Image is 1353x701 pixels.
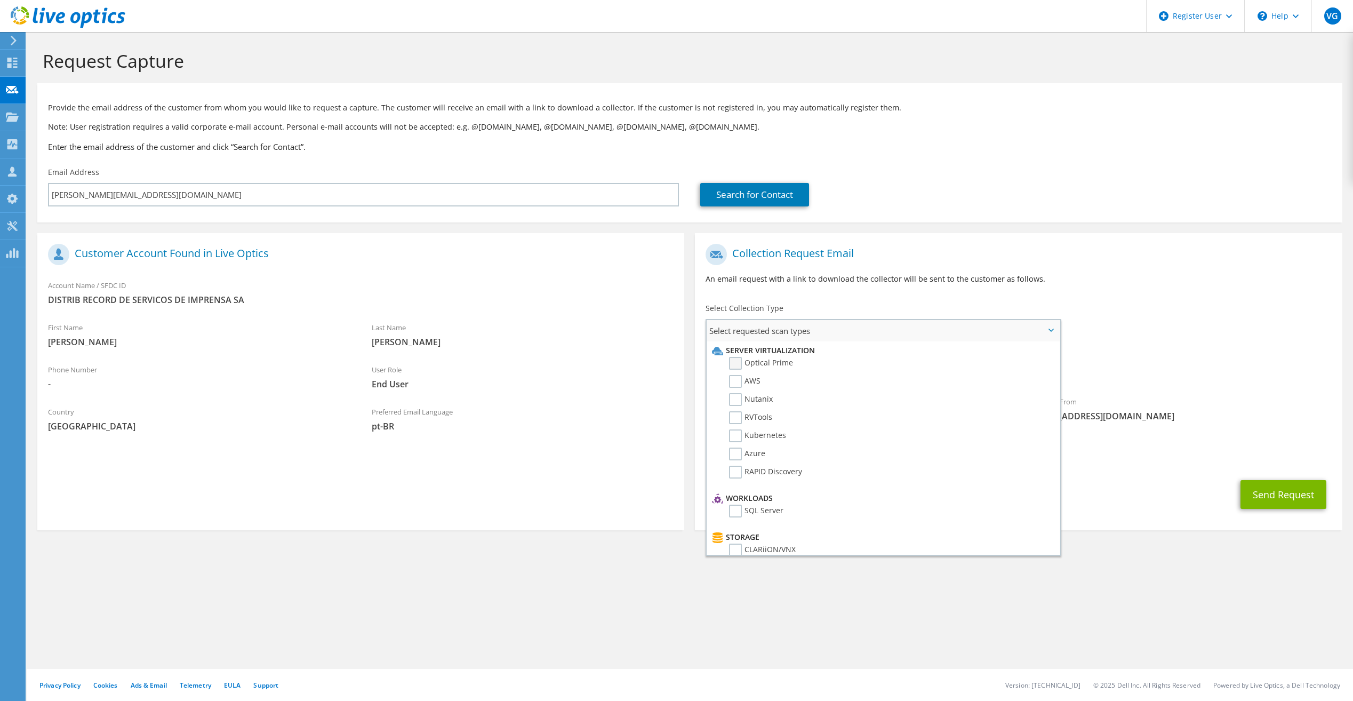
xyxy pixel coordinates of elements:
[43,50,1332,72] h1: Request Capture
[361,359,685,395] div: User Role
[1258,11,1267,21] svg: \n
[729,505,783,517] label: SQL Server
[93,681,118,690] a: Cookies
[709,531,1054,544] li: Storage
[700,183,809,206] a: Search for Contact
[372,336,674,348] span: [PERSON_NAME]
[1213,681,1340,690] li: Powered by Live Optics, a Dell Technology
[37,316,361,353] div: First Name
[695,391,1019,427] div: To
[706,273,1331,285] p: An email request with a link to download the collector will be sent to the customer as follows.
[37,274,684,311] div: Account Name / SFDC ID
[695,433,1342,469] div: CC & Reply To
[37,401,361,437] div: Country
[48,167,99,178] label: Email Address
[1240,480,1326,509] button: Send Request
[39,681,81,690] a: Privacy Policy
[372,378,674,390] span: End User
[729,393,773,406] label: Nutanix
[729,429,786,442] label: Kubernetes
[48,141,1332,153] h3: Enter the email address of the customer and click “Search for Contact”.
[48,121,1332,133] p: Note: User registration requires a valid corporate e-mail account. Personal e-mail accounts will ...
[729,357,793,370] label: Optical Prime
[361,316,685,353] div: Last Name
[729,411,772,424] label: RVTools
[695,346,1342,385] div: Requested Collections
[1029,410,1332,422] span: [EMAIL_ADDRESS][DOMAIN_NAME]
[709,344,1054,357] li: Server Virtualization
[707,320,1059,341] span: Select requested scan types
[131,681,167,690] a: Ads & Email
[1005,681,1080,690] li: Version: [TECHNICAL_ID]
[37,359,361,395] div: Phone Number
[729,375,760,388] label: AWS
[180,681,211,690] a: Telemetry
[253,681,278,690] a: Support
[48,336,350,348] span: [PERSON_NAME]
[729,466,802,479] label: RAPID Discovery
[224,681,241,690] a: EULA
[706,244,1326,265] h1: Collection Request Email
[48,244,668,265] h1: Customer Account Found in Live Optics
[1324,7,1341,25] span: VG
[709,492,1054,505] li: Workloads
[48,420,350,432] span: [GEOGRAPHIC_DATA]
[48,102,1332,114] p: Provide the email address of the customer from whom you would like to request a capture. The cust...
[48,378,350,390] span: -
[1093,681,1200,690] li: © 2025 Dell Inc. All Rights Reserved
[361,401,685,437] div: Preferred Email Language
[706,303,783,314] label: Select Collection Type
[48,294,674,306] span: DISTRIB RECORD DE SERVICOS DE IMPRENSA SA
[372,420,674,432] span: pt-BR
[729,544,796,556] label: CLARiiON/VNX
[1019,391,1342,427] div: Sender & From
[729,448,765,460] label: Azure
